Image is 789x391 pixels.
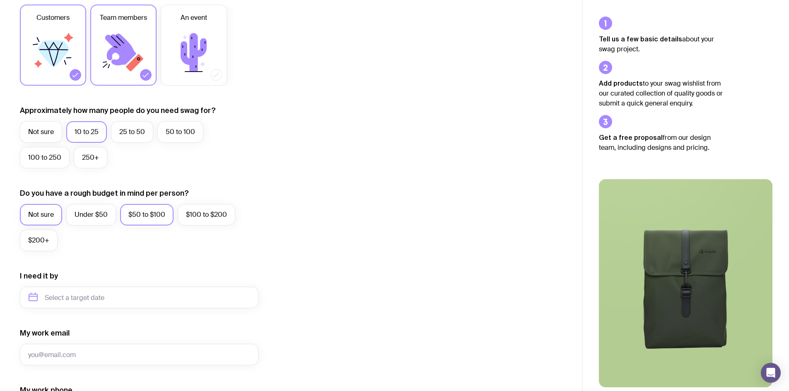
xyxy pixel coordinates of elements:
[20,147,70,168] label: 100 to 250
[599,134,663,141] strong: Get a free proposal
[599,79,643,87] strong: Add products
[20,328,70,338] label: My work email
[20,121,62,143] label: Not sure
[761,363,781,383] div: Open Intercom Messenger
[157,121,203,143] label: 50 to 100
[20,188,189,198] label: Do you have a rough budget in mind per person?
[66,121,107,143] label: 10 to 25
[20,204,62,225] label: Not sure
[599,78,723,108] p: to your swag wishlist from our curated collection of quality goods or submit a quick general enqu...
[20,287,258,308] input: Select a target date
[66,204,116,225] label: Under $50
[111,121,153,143] label: 25 to 50
[74,147,107,168] label: 250+
[178,204,235,225] label: $100 to $200
[20,230,58,251] label: $200+
[599,132,723,153] p: from our design team, including designs and pricing.
[599,34,723,54] p: about your swag project.
[599,35,682,43] strong: Tell us a few basic details
[36,13,70,23] span: Customers
[181,13,207,23] span: An event
[120,204,174,225] label: $50 to $100
[100,13,147,23] span: Team members
[20,344,258,365] input: you@email.com
[20,106,216,115] label: Approximately how many people do you need swag for?
[20,271,58,281] label: I need it by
